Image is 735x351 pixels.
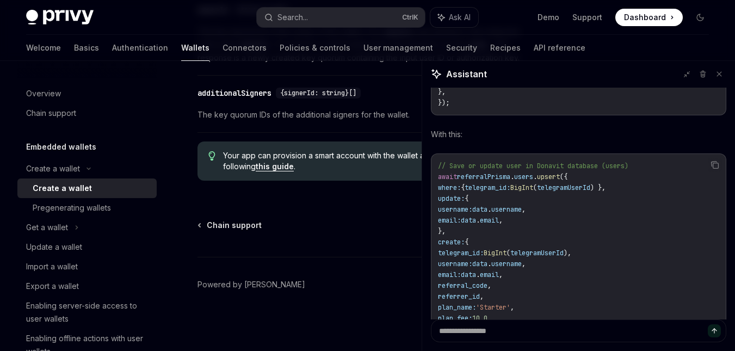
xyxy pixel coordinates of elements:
span: data [472,260,487,268]
span: update: [438,194,465,203]
span: . [487,205,491,214]
span: referral_code [438,281,487,290]
span: referrer_id [438,292,480,301]
a: Recipes [490,35,521,61]
span: {signerId: string}[] [280,89,356,97]
a: Overview [17,84,157,103]
a: Wallets [181,35,209,61]
span: Dashboard [624,12,666,23]
div: Update a wallet [26,241,82,254]
span: data [461,270,476,279]
button: Toggle dark mode [691,9,709,26]
span: where: [438,183,461,192]
a: Enabling server-side access to user wallets [17,296,157,329]
a: this guide [256,162,294,171]
a: Chain support [199,220,262,231]
span: telegramUserId [510,249,564,257]
a: Powered by [PERSON_NAME] [197,279,305,290]
span: username [491,260,522,268]
span: , [499,216,503,225]
a: Export a wallet [17,276,157,296]
a: Policies & controls [280,35,350,61]
span: . [510,173,514,181]
span: , [480,292,484,301]
a: Security [446,35,477,61]
span: . [533,173,537,181]
span: email [480,270,499,279]
div: Pregenerating wallets [33,201,111,214]
a: Update a wallet [17,237,157,257]
span: , [499,270,503,279]
a: API reference [534,35,585,61]
span: 10.0 [472,314,487,323]
span: 'Starter' [476,303,510,312]
div: Import a wallet [26,260,78,273]
a: Pregenerating wallets [17,198,157,218]
p: With this: [431,128,726,141]
span: Assistant [446,67,487,81]
span: Ctrl K [402,13,418,22]
div: additionalSigners [197,88,271,98]
a: Demo [538,12,559,23]
span: referralPrisma [457,173,510,181]
span: users [514,173,533,181]
a: Chain support [17,103,157,123]
span: . [476,270,480,279]
div: Create a wallet [26,162,80,175]
span: email: [438,216,461,225]
span: }); [438,98,449,107]
span: ( [533,183,537,192]
span: ( [507,249,510,257]
a: User management [363,35,433,61]
span: ), [564,249,571,257]
span: , [522,205,526,214]
div: Enabling server-side access to user wallets [26,299,150,325]
span: plan_fee: [438,314,472,323]
span: create: [438,238,465,247]
span: The key quorum IDs of the additional signers for the wallet. [197,108,524,121]
span: , [510,303,514,312]
a: Authentication [112,35,168,61]
span: upsert [537,173,560,181]
span: await [438,173,457,181]
svg: Tip [208,151,216,161]
div: Chain support [26,107,76,120]
div: Get a wallet [26,221,68,234]
span: . [476,216,480,225]
span: . [487,260,491,268]
div: Overview [26,87,61,100]
a: Connectors [223,35,267,61]
div: Export a wallet [26,280,79,293]
a: Dashboard [615,9,683,26]
div: Create a wallet [33,182,92,195]
a: Support [572,12,602,23]
span: Ask AI [449,12,471,23]
span: , [522,260,526,268]
span: telegram_id: [438,249,484,257]
span: , [487,314,491,323]
span: }, [438,88,446,96]
span: BigInt [510,183,533,192]
span: Your app can provision a smart account with the wallet as a signer by following . [223,150,513,172]
span: ({ [560,173,567,181]
a: Welcome [26,35,61,61]
span: // Save or update user in Donavit database (users) [438,162,628,170]
span: }, [438,227,446,236]
button: Ask AI [430,8,478,27]
span: BigInt [484,249,507,257]
span: username: [438,260,472,268]
span: telegram_id: [465,183,510,192]
span: data [461,216,476,225]
span: username [491,205,522,214]
span: plan_name: [438,303,476,312]
button: Search...CtrlK [257,8,425,27]
span: username: [438,205,472,214]
span: { [465,238,468,247]
a: Create a wallet [17,178,157,198]
span: { [461,183,465,192]
span: ) }, [590,183,606,192]
img: dark logo [26,10,94,25]
span: data [472,205,487,214]
a: Basics [74,35,99,61]
button: Send message [708,324,721,337]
